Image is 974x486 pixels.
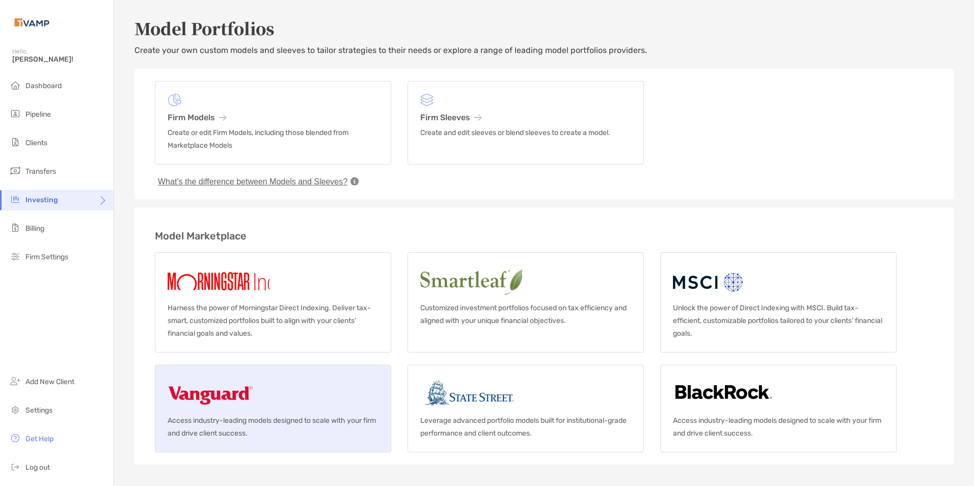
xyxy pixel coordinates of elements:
img: Smartleaf [420,265,608,298]
img: transfers icon [9,165,21,177]
span: Get Help [25,435,53,443]
span: Transfers [25,167,56,176]
h3: Model Marketplace [155,230,933,242]
span: Dashboard [25,82,62,90]
img: MSCI [673,265,745,298]
a: BlackrockAccess industry-leading models designed to scale with your firm and drive client success. [660,365,897,452]
img: Zoe Logo [12,4,51,41]
a: SmartleafCustomized investment portfolios focused on tax efficiency and aligned with your unique ... [408,252,644,353]
a: State streetLeverage advanced portfolio models built for institutional-grade performance and clie... [408,365,644,452]
p: Create and edit sleeves or blend sleeves to create a model. [420,126,631,139]
span: Pipeline [25,110,51,119]
a: Firm ModelsCreate or edit Firm Models, including those blended from Marketplace Models [155,81,391,165]
span: Clients [25,139,47,147]
span: [PERSON_NAME]! [12,55,107,64]
a: MorningstarHarness the power of Morningstar Direct Indexing. Deliver tax-smart, customized portfo... [155,252,391,353]
a: VanguardAccess industry-leading models designed to scale with your firm and drive client success. [155,365,391,452]
p: Harness the power of Morningstar Direct Indexing. Deliver tax-smart, customized portfolios built ... [168,302,378,340]
img: get-help icon [9,432,21,444]
img: settings icon [9,403,21,416]
p: Create or edit Firm Models, including those blended from Marketplace Models [168,126,378,152]
img: Morningstar [168,265,310,298]
h3: Firm Sleeves [420,113,631,122]
img: pipeline icon [9,107,21,120]
img: firm-settings icon [9,250,21,262]
img: investing icon [9,193,21,205]
p: Leverage advanced portfolio models built for institutional-grade performance and client outcomes. [420,414,631,440]
span: Add New Client [25,377,74,386]
h3: Firm Models [168,113,378,122]
span: Billing [25,224,44,233]
p: Create your own custom models and sleeves to tailor strategies to their needs or explore a range ... [134,44,954,57]
span: Log out [25,463,50,472]
span: Settings [25,406,52,415]
img: logout icon [9,461,21,473]
h2: Model Portfolios [134,16,954,40]
span: Investing [25,196,58,204]
img: dashboard icon [9,79,21,91]
img: billing icon [9,222,21,234]
img: State street [420,377,518,410]
img: Vanguard [168,377,253,410]
span: Firm Settings [25,253,68,261]
button: What’s the difference between Models and Sleeves? [155,177,350,187]
p: Access industry-leading models designed to scale with your firm and drive client success. [673,414,884,440]
p: Access industry-leading models designed to scale with your firm and drive client success. [168,414,378,440]
p: Unlock the power of Direct Indexing with MSCI. Build tax-efficient, customizable portfolios tailo... [673,302,884,340]
a: MSCIUnlock the power of Direct Indexing with MSCI. Build tax-efficient, customizable portfolios t... [660,252,897,353]
p: Customized investment portfolios focused on tax efficiency and aligned with your unique financial... [420,302,631,327]
a: Firm SleevesCreate and edit sleeves or blend sleeves to create a model. [408,81,644,165]
img: add_new_client icon [9,375,21,387]
img: Blackrock [673,377,774,410]
img: clients icon [9,136,21,148]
